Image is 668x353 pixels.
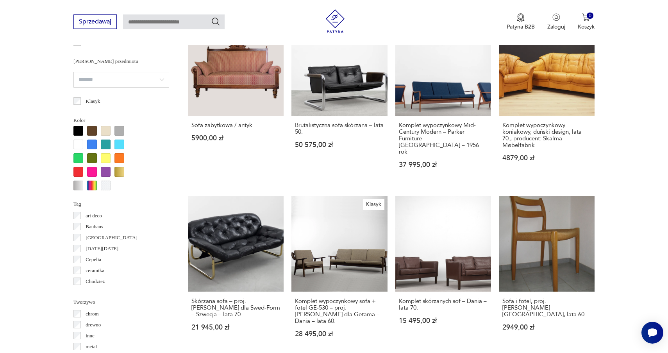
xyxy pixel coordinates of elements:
[73,200,169,208] p: Tag
[502,324,591,331] p: 2949,00 zł
[188,20,284,183] a: Sofa zabytkowa / antykSofa zabytkowa / antyk5900,00 zł
[73,57,169,66] p: [PERSON_NAME] przedmiotu
[507,13,535,30] a: Ikona medaluPatyna B2B
[323,9,347,33] img: Patyna - sklep z meblami i dekoracjami vintage
[191,324,280,331] p: 21 945,00 zł
[578,23,595,30] p: Koszyk
[641,322,663,344] iframe: Smartsupp widget button
[578,13,595,30] button: 0Koszyk
[395,20,491,183] a: Komplet wypoczynkowy Mid-Century Modern – Parker Furniture – Australia – 1956 rokKomplet wypoczyn...
[86,211,102,220] p: art deco
[86,288,104,297] p: Ćmielów
[502,155,591,161] p: 4879,00 zł
[295,122,384,135] h3: Brutalistyczna sofa skórzana – lata 50.
[399,122,488,155] h3: Komplet wypoczynkowy Mid-Century Modern – Parker Furniture – [GEOGRAPHIC_DATA] – 1956 rok
[191,298,280,318] h3: Skórzana sofa – proj. [PERSON_NAME] dla Swed-Form – Szwecja – lata 70.
[399,317,488,324] p: 15 495,00 zł
[552,13,560,21] img: Ikonka użytkownika
[86,222,103,231] p: Bauhaus
[399,161,488,168] p: 37 995,00 zł
[73,116,169,125] p: Kolor
[587,13,593,19] div: 0
[211,17,220,26] button: Szukaj
[73,14,117,29] button: Sprzedawaj
[582,13,590,21] img: Ikona koszyka
[188,196,284,353] a: Skórzana sofa – proj. John-Bertil Häggström dla Swed-Form – Szwecja – lata 70.Skórzana sofa – pro...
[86,277,105,286] p: Chodzież
[86,310,98,318] p: chrom
[295,298,384,324] h3: Komplet wypoczynkowy sofa + fotel GE-530 – proj. [PERSON_NAME] dla Getama – Dania – lata 60.
[502,298,591,318] h3: Sofa i fotel, proj. [PERSON_NAME][GEOGRAPHIC_DATA], lata 60.
[291,196,387,353] a: KlasykKomplet wypoczynkowy sofa + fotel GE-530 – proj. Hans J. Wegner dla Getama – Dania – lata 6...
[86,244,118,253] p: [DATE][DATE]
[86,233,138,242] p: [GEOGRAPHIC_DATA]
[86,266,104,275] p: ceramika
[191,135,280,142] p: 5900,00 zł
[507,23,535,30] p: Patyna B2B
[502,122,591,149] h3: Komplet wypoczynkowy koniakowy, duński design, lata 70., producent: Skalma Møbelfabrik
[73,20,117,25] a: Sprzedawaj
[395,196,491,353] a: Komplet skórzanych sof – Dania – lata 70.Komplet skórzanych sof – Dania – lata 70.15 495,00 zł
[86,321,101,329] p: drewno
[295,142,384,148] p: 50 575,00 zł
[295,331,384,337] p: 28 495,00 zł
[547,23,565,30] p: Zaloguj
[191,122,280,129] h3: Sofa zabytkowa / antyk
[547,13,565,30] button: Zaloguj
[499,196,595,353] a: Sofa i fotel, proj. N. Eilersen, Dania, lata 60.Sofa i fotel, proj. [PERSON_NAME][GEOGRAPHIC_DATA...
[73,298,169,306] p: Tworzywo
[86,97,100,106] p: Klasyk
[86,331,94,340] p: inne
[507,13,535,30] button: Patyna B2B
[86,255,101,264] p: Cepelia
[399,298,488,311] h3: Komplet skórzanych sof – Dania – lata 70.
[86,342,97,351] p: metal
[291,20,387,183] a: Brutalistyczna sofa skórzana – lata 50.Brutalistyczna sofa skórzana – lata 50.50 575,00 zł
[499,20,595,183] a: Komplet wypoczynkowy koniakowy, duński design, lata 70., producent: Skalma MøbelfabrikKomplet wyp...
[517,13,525,22] img: Ikona medalu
